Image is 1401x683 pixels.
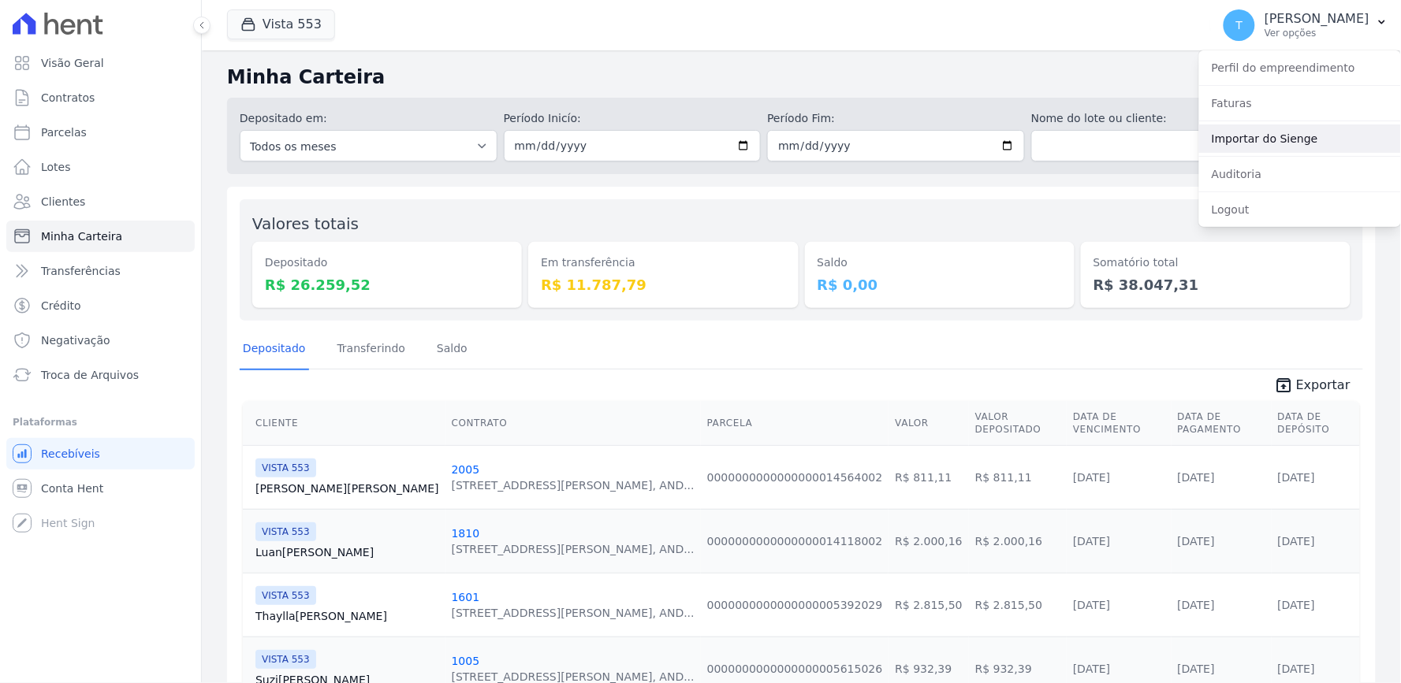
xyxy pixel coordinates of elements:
[1178,471,1215,484] a: [DATE]
[6,255,195,287] a: Transferências
[1073,663,1110,675] a: [DATE]
[240,329,309,370] a: Depositado
[707,535,883,548] a: 0000000000000000014118002
[707,471,883,484] a: 0000000000000000014564002
[541,274,785,295] dd: R$ 11.787,79
[452,591,480,603] a: 1601
[452,527,480,540] a: 1810
[969,401,1067,446] th: Valor Depositado
[504,110,762,127] label: Período Inicío:
[41,446,100,462] span: Recebíveis
[1073,599,1110,611] a: [DATE]
[255,458,316,477] span: VISTA 553
[1073,535,1110,548] a: [DATE]
[255,608,439,624] a: Thaylla[PERSON_NAME]
[41,194,85,210] span: Clientes
[889,401,968,446] th: Valor
[434,329,471,370] a: Saldo
[1236,20,1243,31] span: T
[1274,376,1293,395] i: unarchive
[227,9,335,39] button: Vista 553
[1199,195,1401,224] a: Logout
[1199,124,1401,153] a: Importar do Sienge
[1094,274,1338,295] dd: R$ 38.047,31
[265,254,509,271] dt: Depositado
[6,290,195,321] a: Crédito
[1278,599,1315,611] a: [DATE]
[452,541,695,557] div: [STREET_ADDRESS][PERSON_NAME], AND...
[701,401,889,446] th: Parcela
[1172,401,1272,446] th: Data de Pagamento
[265,274,509,295] dd: R$ 26.259,52
[6,473,195,504] a: Conta Hent
[255,586,316,605] span: VISTA 553
[41,332,110,348] span: Negativação
[6,186,195,217] a: Clientes
[6,221,195,252] a: Minha Carteira
[889,445,968,509] td: R$ 811,11
[1178,535,1215,548] a: [DATE]
[41,263,121,279] span: Transferências
[1278,663,1315,675] a: [DATE]
[6,359,195,391] a: Troca de Arquivos
[452,655,480,667] a: 1005
[1199,89,1401,117] a: Faturas
[1178,599,1215,611] a: [DATE]
[243,401,445,446] th: Cliente
[452,477,695,493] div: [STREET_ADDRESS][PERSON_NAME], AND...
[6,325,195,356] a: Negativação
[255,544,439,560] a: Luan[PERSON_NAME]
[445,401,701,446] th: Contrato
[240,112,327,124] label: Depositado em:
[969,509,1067,573] td: R$ 2.000,16
[13,413,188,432] div: Plataformas
[227,63,1376,91] h2: Minha Carteira
[41,55,104,71] span: Visão Geral
[255,650,316,669] span: VISTA 553
[1272,401,1360,446] th: Data de Depósito
[255,522,316,541] span: VISTA 553
[6,151,195,183] a: Lotes
[1094,254,1338,271] dt: Somatório total
[707,663,883,675] a: 0000000000000000005615026
[1265,11,1369,27] p: [PERSON_NAME]
[1261,376,1363,398] a: unarchive Exportar
[1211,3,1401,47] button: T [PERSON_NAME] Ver opções
[969,445,1067,509] td: R$ 811,11
[6,117,195,148] a: Parcelas
[452,605,695,621] div: [STREET_ADDRESS][PERSON_NAME], AND...
[41,367,139,383] span: Troca de Arquivos
[41,481,103,496] span: Conta Hent
[1199,54,1401,82] a: Perfil do empreendimento
[41,90,95,106] span: Contratos
[1265,27,1369,39] p: Ver opções
[1073,471,1110,484] a: [DATE]
[1199,160,1401,188] a: Auditoria
[1278,471,1315,484] a: [DATE]
[818,274,1062,295] dd: R$ 0,00
[255,481,439,496] a: [PERSON_NAME][PERSON_NAME]
[41,159,71,175] span: Lotes
[1278,535,1315,548] a: [DATE]
[252,214,359,233] label: Valores totais
[452,463,480,476] a: 2005
[334,329,409,370] a: Transferindo
[969,573,1067,637] td: R$ 2.815,50
[707,599,883,611] a: 0000000000000000005392029
[1296,376,1351,395] span: Exportar
[889,573,968,637] td: R$ 2.815,50
[818,254,1062,271] dt: Saldo
[1031,110,1289,127] label: Nome do lote ou cliente:
[41,228,122,244] span: Minha Carteira
[767,110,1025,127] label: Período Fim:
[889,509,968,573] td: R$ 2.000,16
[6,82,195,113] a: Contratos
[41,124,87,140] span: Parcelas
[1178,663,1215,675] a: [DATE]
[41,298,81,314] span: Crédito
[6,47,195,79] a: Visão Geral
[541,254,785,271] dt: Em transferência
[1067,401,1171,446] th: Data de Vencimento
[6,438,195,470] a: Recebíveis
